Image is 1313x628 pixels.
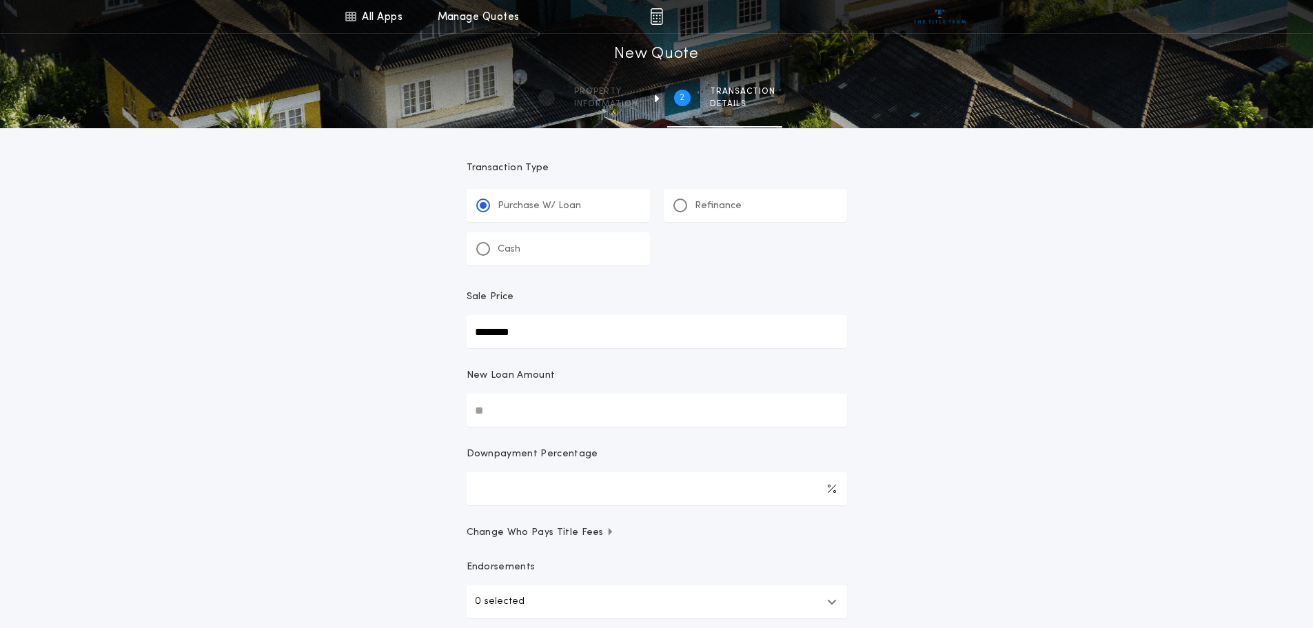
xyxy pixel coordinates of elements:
[498,199,581,213] p: Purchase W/ Loan
[467,290,514,304] p: Sale Price
[475,594,525,610] p: 0 selected
[650,8,663,25] img: img
[467,560,847,574] p: Endorsements
[467,394,847,427] input: New Loan Amount
[680,92,684,103] h2: 2
[467,161,847,175] p: Transaction Type
[467,447,598,461] p: Downpayment Percentage
[498,243,520,256] p: Cash
[574,99,638,110] span: information
[467,526,615,540] span: Change Who Pays Title Fees
[710,86,775,97] span: Transaction
[467,585,847,618] button: 0 selected
[467,526,847,540] button: Change Who Pays Title Fees
[467,315,847,348] input: Sale Price
[710,99,775,110] span: details
[614,43,698,65] h1: New Quote
[467,369,556,383] p: New Loan Amount
[467,472,847,505] input: Downpayment Percentage
[914,10,966,23] img: vs-icon
[695,199,742,213] p: Refinance
[574,86,638,97] span: Property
